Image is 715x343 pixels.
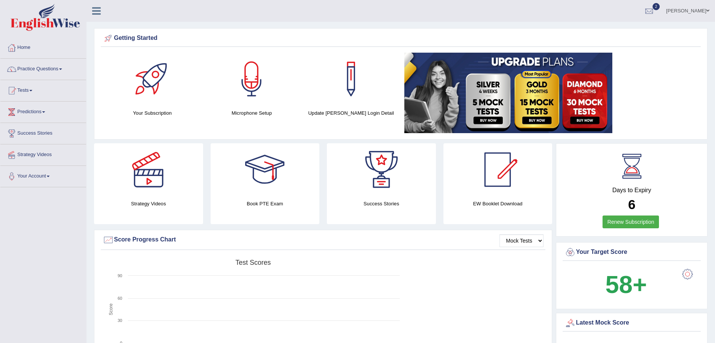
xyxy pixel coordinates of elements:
[0,37,86,56] a: Home
[0,123,86,142] a: Success Stories
[118,296,122,301] text: 60
[108,304,114,316] tspan: Score
[118,273,122,278] text: 90
[0,80,86,99] a: Tests
[0,166,86,185] a: Your Account
[404,53,612,133] img: small5.jpg
[235,259,271,266] tspan: Test scores
[606,271,647,298] b: 58+
[628,197,635,212] b: 6
[327,200,436,208] h4: Success Stories
[94,200,203,208] h4: Strategy Videos
[443,200,553,208] h4: EW Booklet Download
[305,109,397,117] h4: Update [PERSON_NAME] Login Detail
[0,59,86,77] a: Practice Questions
[103,33,699,44] div: Getting Started
[565,187,699,194] h4: Days to Expiry
[211,200,320,208] h4: Book PTE Exam
[565,247,699,258] div: Your Target Score
[118,318,122,323] text: 30
[603,216,659,228] a: Renew Subscription
[565,317,699,329] div: Latest Mock Score
[0,144,86,163] a: Strategy Videos
[103,234,543,246] div: Score Progress Chart
[206,109,298,117] h4: Microphone Setup
[653,3,660,10] span: 2
[106,109,198,117] h4: Your Subscription
[0,102,86,120] a: Predictions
